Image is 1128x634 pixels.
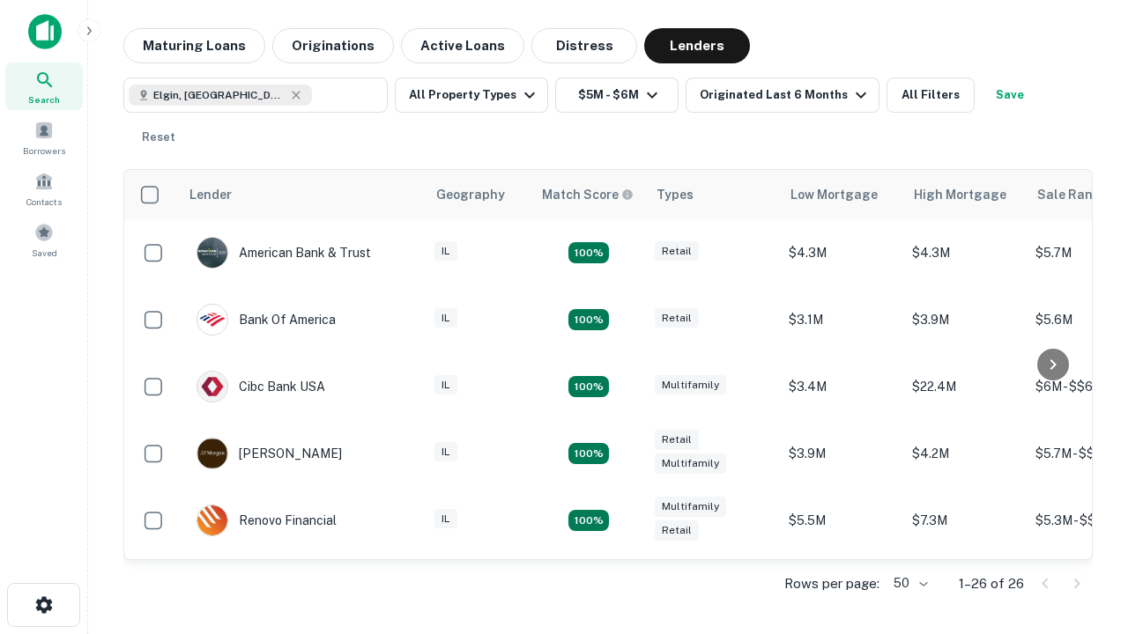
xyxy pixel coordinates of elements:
[401,28,524,63] button: Active Loans
[5,165,83,212] a: Contacts
[23,144,65,158] span: Borrowers
[657,184,694,205] div: Types
[568,242,609,263] div: Matching Properties: 7, hasApolloMatch: undefined
[542,185,634,204] div: Capitalize uses an advanced AI algorithm to match your search with the best lender. The match sco...
[568,309,609,330] div: Matching Properties: 4, hasApolloMatch: undefined
[780,353,903,420] td: $3.4M
[28,14,62,49] img: capitalize-icon.png
[197,237,371,269] div: American Bank & Trust
[531,28,637,63] button: Distress
[655,375,726,395] div: Multifamily
[434,442,457,462] div: IL
[189,184,232,205] div: Lender
[780,420,903,487] td: $3.9M
[655,497,726,517] div: Multifamily
[555,77,679,113] button: $5M - $6M
[903,353,1027,420] td: $22.4M
[197,439,227,468] img: picture
[903,420,1027,487] td: $4.2M
[568,376,609,397] div: Matching Properties: 4, hasApolloMatch: undefined
[197,372,227,402] img: picture
[542,185,630,204] h6: Match Score
[531,170,646,219] th: Capitalize uses an advanced AI algorithm to match your search with the best lender. The match sco...
[436,184,505,205] div: Geography
[426,170,531,219] th: Geography
[903,554,1027,621] td: $3.1M
[434,308,457,328] div: IL
[568,510,609,531] div: Matching Properties: 4, hasApolloMatch: undefined
[5,114,83,161] a: Borrowers
[780,170,903,219] th: Low Mortgage
[5,216,83,263] a: Saved
[959,573,1024,594] p: 1–26 of 26
[655,241,699,262] div: Retail
[903,487,1027,554] td: $7.3M
[903,286,1027,353] td: $3.9M
[655,520,699,541] div: Retail
[655,453,726,474] div: Multifamily
[434,241,457,262] div: IL
[780,487,903,554] td: $5.5M
[790,184,878,205] div: Low Mortgage
[887,571,931,596] div: 50
[272,28,394,63] button: Originations
[434,375,457,395] div: IL
[655,308,699,328] div: Retail
[914,184,1006,205] div: High Mortgage
[784,573,879,594] p: Rows per page:
[903,219,1027,286] td: $4.3M
[1040,493,1128,578] iframe: Chat Widget
[780,554,903,621] td: $2.2M
[5,63,83,110] a: Search
[646,170,780,219] th: Types
[395,77,548,113] button: All Property Types
[903,170,1027,219] th: High Mortgage
[28,92,60,107] span: Search
[197,438,342,469] div: [PERSON_NAME]
[197,238,227,268] img: picture
[197,304,336,335] div: Bank Of America
[887,77,975,113] button: All Filters
[153,87,286,103] span: Elgin, [GEOGRAPHIC_DATA], [GEOGRAPHIC_DATA]
[179,170,426,219] th: Lender
[780,219,903,286] td: $4.3M
[123,28,265,63] button: Maturing Loans
[130,120,187,155] button: Reset
[568,443,609,464] div: Matching Properties: 4, hasApolloMatch: undefined
[197,505,337,536] div: Renovo Financial
[700,85,872,106] div: Originated Last 6 Months
[686,77,879,113] button: Originated Last 6 Months
[197,371,325,402] div: Cibc Bank USA
[655,430,699,450] div: Retail
[780,286,903,353] td: $3.1M
[32,246,57,260] span: Saved
[197,505,227,535] img: picture
[644,28,750,63] button: Lenders
[982,77,1038,113] button: Save your search to get updates of matches that match your search criteria.
[197,305,227,335] img: picture
[434,509,457,529] div: IL
[26,195,62,209] span: Contacts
